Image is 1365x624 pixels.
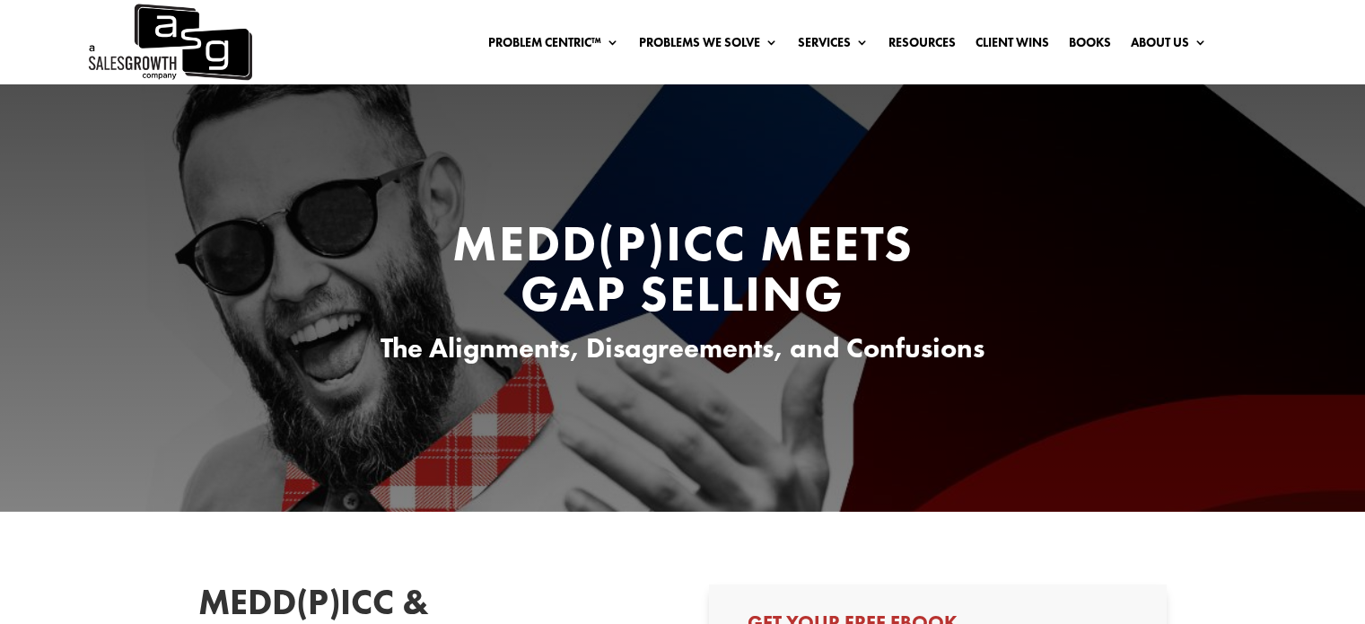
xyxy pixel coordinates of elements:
[639,36,778,56] a: Problems We Solve
[488,36,619,56] a: Problem Centric™
[1069,36,1111,56] a: Books
[888,36,956,56] a: Resources
[342,218,1024,328] h1: MEDD(P)ICC Meets Gap Selling
[798,36,869,56] a: Services
[1131,36,1207,56] a: About Us
[342,328,1024,379] h3: The Alignments, Disagreements, and Confusions
[976,36,1049,56] a: Client Wins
